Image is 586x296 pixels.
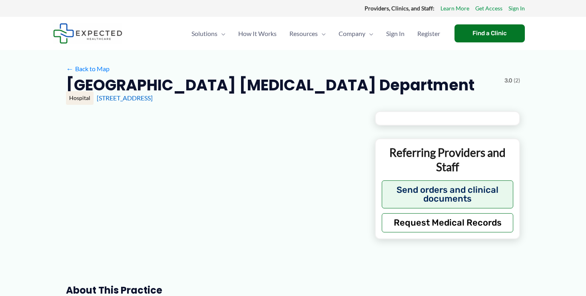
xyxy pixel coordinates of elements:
[238,20,277,48] span: How It Works
[97,94,153,102] a: [STREET_ADDRESS]
[380,20,411,48] a: Sign In
[475,3,502,14] a: Get Access
[66,65,74,72] span: ←
[332,20,380,48] a: CompanyMenu Toggle
[66,63,110,75] a: ←Back to Map
[411,20,446,48] a: Register
[417,20,440,48] span: Register
[454,24,525,42] a: Find a Clinic
[382,180,513,208] button: Send orders and clinical documents
[66,75,474,95] h2: [GEOGRAPHIC_DATA] [MEDICAL_DATA] Department
[365,5,435,12] strong: Providers, Clinics, and Staff:
[283,20,332,48] a: ResourcesMenu Toggle
[232,20,283,48] a: How It Works
[514,75,520,86] span: (2)
[508,3,525,14] a: Sign In
[386,20,405,48] span: Sign In
[185,20,232,48] a: SolutionsMenu Toggle
[217,20,225,48] span: Menu Toggle
[365,20,373,48] span: Menu Toggle
[440,3,469,14] a: Learn More
[66,91,94,105] div: Hospital
[53,23,122,44] img: Expected Healthcare Logo - side, dark font, small
[382,145,513,174] p: Referring Providers and Staff
[289,20,318,48] span: Resources
[504,75,512,86] span: 3.0
[318,20,326,48] span: Menu Toggle
[191,20,217,48] span: Solutions
[339,20,365,48] span: Company
[382,213,513,232] button: Request Medical Records
[185,20,446,48] nav: Primary Site Navigation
